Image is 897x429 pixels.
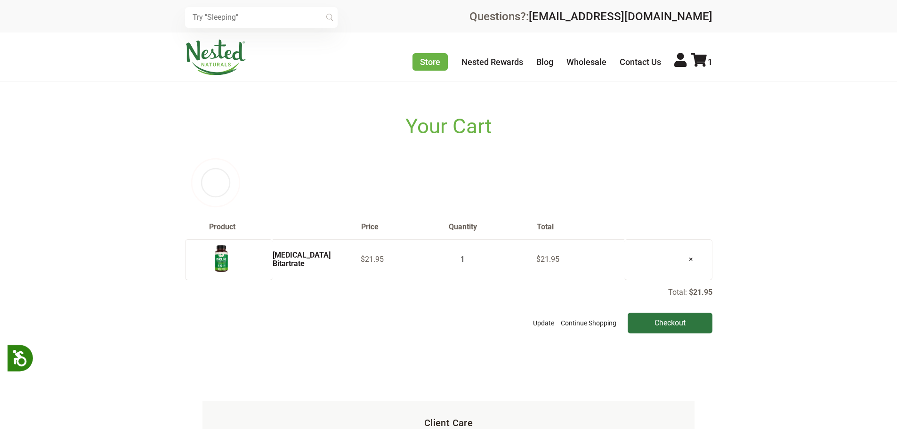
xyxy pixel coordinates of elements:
[708,57,712,67] span: 1
[566,57,606,67] a: Wholesale
[185,152,246,213] img: loader_new.svg
[185,222,361,232] th: Product
[620,57,661,67] a: Contact Us
[461,57,523,67] a: Nested Rewards
[185,287,712,333] div: Total:
[681,247,701,271] a: ×
[529,10,712,23] a: [EMAIL_ADDRESS][DOMAIN_NAME]
[412,53,448,71] a: Store
[273,251,331,268] a: [MEDICAL_DATA] Bitartrate
[469,11,712,22] div: Questions?:
[185,114,712,138] h1: Your Cart
[185,7,338,28] input: Try "Sleeping"
[536,57,553,67] a: Blog
[536,255,559,264] span: $21.95
[361,255,384,264] span: $21.95
[531,313,557,333] button: Update
[558,313,619,333] a: Continue Shopping
[185,40,246,75] img: Nested Naturals
[628,313,712,333] input: Checkout
[691,57,712,67] a: 1
[536,222,624,232] th: Total
[210,243,233,274] img: Choline Bitartrate - USA
[448,222,536,232] th: Quantity
[689,288,712,297] p: $21.95
[361,222,449,232] th: Price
